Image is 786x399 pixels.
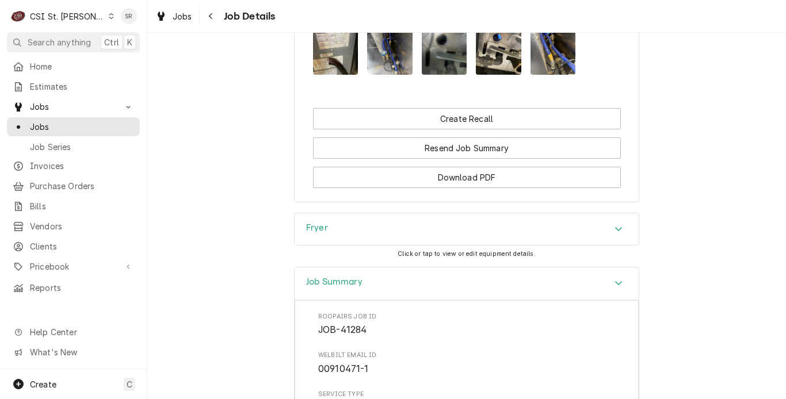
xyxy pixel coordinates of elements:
[7,278,140,297] a: Reports
[30,282,134,294] span: Reports
[313,108,621,129] div: Button Group Row
[7,343,140,362] a: Go to What's New
[220,9,276,24] span: Job Details
[318,351,615,375] div: Welbilt Email ID
[7,237,140,256] a: Clients
[294,213,639,246] div: Fryer
[7,97,140,116] a: Go to Jobs
[30,10,105,22] div: CSI St. [PERSON_NAME]
[10,8,26,24] div: CSI St. Louis's Avatar
[318,362,615,376] span: Welbilt Email ID
[367,14,413,75] img: rwOoWO7SMGcD0dam68Zs
[313,167,621,188] button: Download PDF
[7,137,140,156] a: Job Series
[202,7,220,25] button: Navigate back
[398,250,536,258] span: Click or tap to view or edit equipment details.
[7,77,140,96] a: Estimates
[7,57,140,76] a: Home
[30,80,134,93] span: Estimates
[30,180,134,192] span: Purchase Orders
[30,346,133,358] span: What's New
[318,390,615,399] span: Service Type
[313,14,358,75] img: d9OtpByzTIroijVWtn42
[318,312,615,321] span: Roopairs Job ID
[30,220,134,232] span: Vendors
[104,36,119,48] span: Ctrl
[121,8,137,24] div: Stephani Roth's Avatar
[7,156,140,175] a: Invoices
[7,177,140,195] a: Purchase Orders
[30,121,134,133] span: Jobs
[295,267,639,300] div: Accordion Header
[422,14,467,75] img: Q6KOsqDlS02r5eyuBcV3
[313,5,621,84] span: Attachments
[313,129,621,159] div: Button Group Row
[306,222,328,233] h3: Fryer
[7,197,140,216] a: Bills
[30,60,134,72] span: Home
[121,8,137,24] div: SR
[30,101,117,113] span: Jobs
[7,117,140,136] a: Jobs
[30,379,56,389] span: Create
[295,213,639,245] button: Accordion Details Expand Trigger
[7,32,140,52] button: Search anythingCtrlK
[30,160,134,172] span: Invoices
[127,36,132,48] span: K
[295,213,639,245] div: Accordion Header
[127,378,132,390] span: C
[318,351,615,360] span: Welbilt Email ID
[306,277,363,287] h3: Job Summary
[28,36,91,48] span: Search anything
[30,260,117,273] span: Pricebook
[313,108,621,129] button: Create Recall
[10,8,26,24] div: C
[295,267,639,300] button: Accordion Details Expand Trigger
[313,159,621,188] div: Button Group Row
[30,200,134,212] span: Bills
[531,14,576,75] img: xg79doq5T0CNfHzGwAok
[313,108,621,188] div: Button Group
[313,137,621,159] button: Resend Job Summary
[318,324,367,335] span: JOB-41284
[476,14,521,75] img: 0aGYSDbbT6meloDtGRTN
[30,326,133,338] span: Help Center
[318,323,615,337] span: Roopairs Job ID
[173,10,192,22] span: Jobs
[7,257,140,276] a: Go to Pricebook
[7,217,140,236] a: Vendors
[30,141,134,153] span: Job Series
[30,240,134,252] span: Clients
[151,7,197,26] a: Jobs
[318,363,369,374] span: 00910471-1
[7,323,140,342] a: Go to Help Center
[318,312,615,337] div: Roopairs Job ID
